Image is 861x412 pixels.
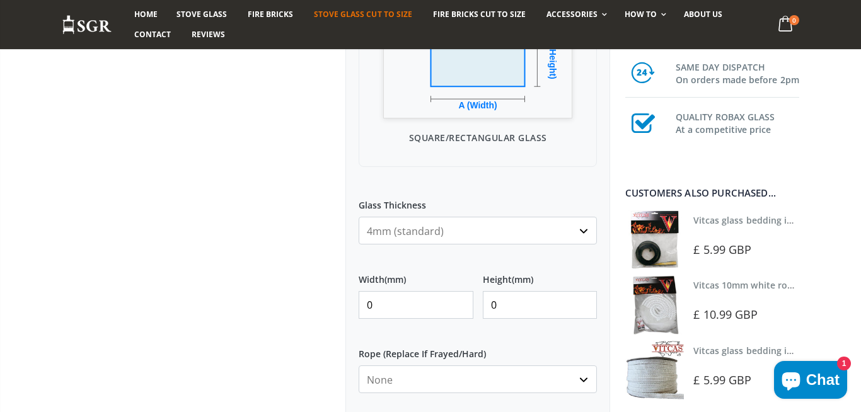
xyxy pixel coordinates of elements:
span: Stove Glass [176,9,227,20]
span: £ 5.99 GBP [693,372,751,387]
div: Customers also purchased... [625,188,799,198]
label: Height [483,263,598,286]
a: How To [615,4,673,25]
a: 0 [773,13,799,37]
span: Accessories [546,9,598,20]
p: Square/Rectangular Glass [372,131,584,144]
span: £ 10.99 GBP [693,307,758,322]
h3: SAME DAY DISPATCH On orders made before 2pm [676,59,799,86]
span: Reviews [192,29,225,40]
img: Vitcas stove glass bedding in tape [625,341,684,399]
a: Fire Bricks Cut To Size [424,4,535,25]
span: Stove Glass Cut To Size [314,9,412,20]
a: Accessories [537,4,613,25]
h3: QUALITY ROBAX GLASS At a competitive price [676,108,799,136]
span: £ 5.99 GBP [693,242,751,257]
span: (mm) [512,274,533,285]
a: Stove Glass Cut To Size [304,4,421,25]
span: How To [625,9,657,20]
span: (mm) [384,274,406,285]
span: Fire Bricks Cut To Size [433,9,526,20]
a: About us [674,4,732,25]
label: Width [359,263,473,286]
span: About us [684,9,722,20]
a: Contact [125,25,180,45]
label: Glass Thickness [359,189,597,212]
img: Vitcas white rope, glue and gloves kit 10mm [625,275,684,334]
a: Fire Bricks [238,4,303,25]
label: Rope (Replace If Frayed/Hard) [359,338,597,360]
span: 0 [789,15,799,25]
span: Fire Bricks [248,9,293,20]
img: Vitcas stove glass bedding in tape [625,210,684,269]
span: Contact [134,29,171,40]
a: Stove Glass [167,4,236,25]
a: Reviews [182,25,234,45]
a: Home [125,4,167,25]
span: Home [134,9,158,20]
img: Stove Glass Replacement [62,14,112,35]
inbox-online-store-chat: Shopify online store chat [770,361,851,402]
